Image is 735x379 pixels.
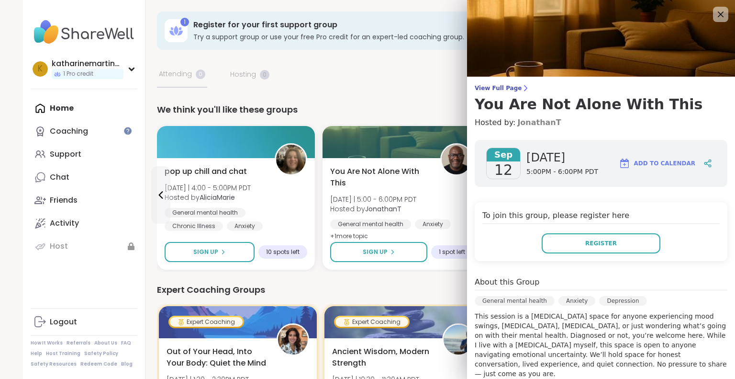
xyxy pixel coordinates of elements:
span: 5:00PM - 6:00PM PDT [526,167,598,177]
div: 1 [180,18,189,26]
h4: To join this group, please register here [482,210,720,224]
a: Chat [31,166,137,189]
a: Redeem Code [80,361,117,368]
img: JonathanT [442,145,471,174]
div: Anxiety [558,296,595,306]
div: katharinemartin27 [52,58,123,69]
a: Friends [31,189,137,212]
h4: About this Group [475,276,539,288]
div: Friends [50,195,78,206]
span: [DATE] | 5:00 - 6:00PM PDT [330,195,416,204]
span: Hosted by [165,193,251,202]
span: 12 [494,161,512,179]
a: Coaching [31,120,137,143]
div: Expert Coaching [170,317,243,327]
a: Blog [121,361,133,368]
span: Sep [487,148,520,161]
iframe: Spotlight [124,127,132,135]
div: Expert Coaching Groups [157,283,701,297]
button: Sign Up [330,242,427,262]
img: ShareWell Logomark [619,158,630,169]
button: Register [542,233,660,253]
span: View Full Page [475,84,727,92]
span: 1 spot left [439,248,465,256]
b: AliciaMarie [200,193,235,202]
span: k [38,63,43,75]
div: Activity [50,218,79,229]
div: Logout [50,317,77,327]
span: Sign Up [363,248,388,256]
img: AliciaMarie [276,145,306,174]
a: Host [31,235,137,258]
span: 10 spots left [266,248,300,256]
span: 1 Pro credit [63,70,93,78]
a: JonathanT [517,117,561,128]
a: Host Training [46,350,80,357]
span: pop up chill and chat [165,166,247,177]
span: Sign Up [193,248,218,256]
a: How It Works [31,340,63,346]
a: FAQ [121,340,131,346]
span: Hosted by [330,204,416,214]
div: Anxiety [415,219,451,229]
img: GokuCloud [444,325,473,355]
a: Activity [31,212,137,235]
div: We think you'll like these groups [157,103,701,116]
div: Chat [50,172,69,183]
div: Expert Coaching [335,317,408,327]
a: View Full PageYou Are Not Alone With This [475,84,727,113]
h4: Hosted by: [475,117,727,128]
span: Out of Your Head, Into Your Body: Quiet the Mind [167,346,266,369]
button: Sign Up [165,242,255,262]
h3: You Are Not Alone With This [475,96,727,113]
div: Support [50,149,81,160]
div: General mental health [475,296,555,306]
b: JonathanT [365,204,401,214]
a: Help [31,350,42,357]
img: nicopa810 [278,325,308,355]
div: General mental health [330,219,411,229]
p: This session is a [MEDICAL_DATA] space for anyone experiencing mood swings, [MEDICAL_DATA], [MEDI... [475,311,727,379]
a: Referrals [67,340,90,346]
div: Chronic Illness [165,221,223,231]
span: Add to Calendar [634,159,695,168]
a: Safety Policy [84,350,118,357]
span: You Are Not Alone With This [330,166,430,189]
a: Support [31,143,137,166]
span: [DATE] | 4:00 - 5:00PM PDT [165,183,251,193]
a: Safety Resources [31,361,77,368]
h3: Try a support group or use your free Pro credit for an expert-led coaching group. [193,32,593,42]
div: Coaching [50,126,88,137]
a: Logout [31,310,137,333]
div: Anxiety [227,221,263,231]
img: ShareWell Nav Logo [31,15,137,49]
div: Host [50,241,68,252]
div: General mental health [165,208,245,218]
div: Depression [599,296,646,306]
button: Add to Calendar [614,152,700,175]
span: [DATE] [526,150,598,165]
span: Ancient Wisdom, Modern Strength [332,346,432,369]
span: Register [585,239,617,248]
a: About Us [94,340,117,346]
h3: Register for your first support group [193,20,593,30]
